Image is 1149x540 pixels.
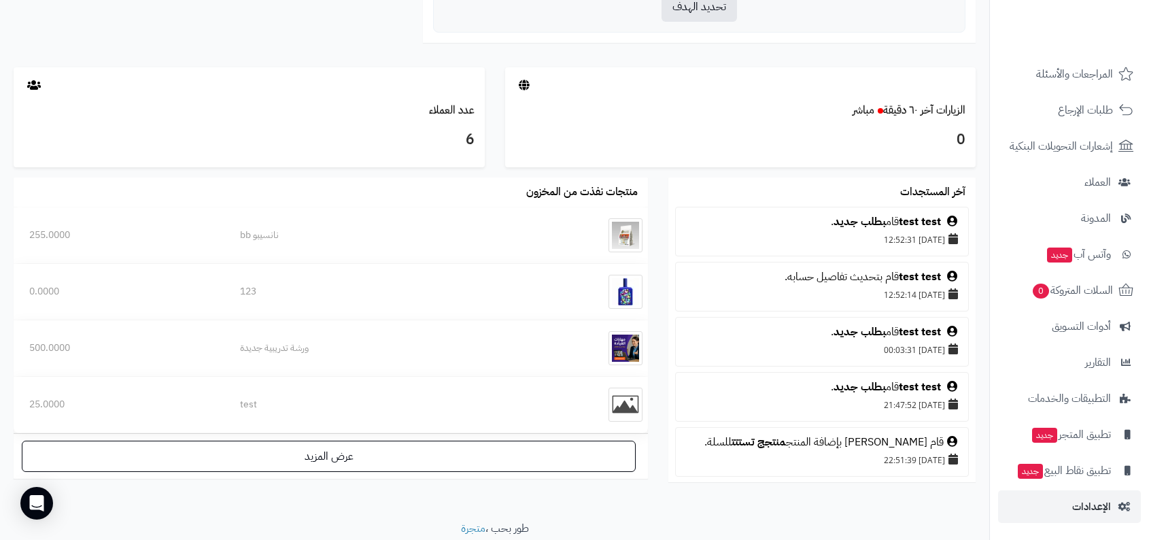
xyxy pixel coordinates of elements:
div: [DATE] 22:51:39 [683,450,961,469]
div: 25.0000 [29,398,209,411]
a: متجرة [461,520,485,537]
div: 0.0000 [29,285,209,299]
a: المراجعات والأسئلة [998,58,1141,90]
a: العملاء [998,166,1141,199]
div: نانسيبو bb [240,229,501,242]
a: بطلب جديد [834,379,886,395]
img: test [608,388,642,422]
a: تطبيق نقاط البيعجديد [998,454,1141,487]
div: 255.0000 [29,229,209,242]
div: قام بتحديث تفاصيل حسابه. [683,269,961,285]
span: إشعارات التحويلات البنكية [1010,137,1113,156]
div: [DATE] 12:52:31 [683,230,961,249]
div: test [240,398,501,411]
img: ورشة تدريبية جديدة [608,331,642,365]
small: مباشر [853,102,874,118]
a: منتجج تستتت [732,434,786,450]
a: test test [899,324,941,340]
div: قام . [683,214,961,230]
a: إشعارات التحويلات البنكية [998,130,1141,163]
div: 123 [240,285,501,299]
a: test test [899,379,941,395]
a: عرض المزيد [22,441,636,472]
h3: 6 [24,129,475,152]
div: [DATE] 12:52:14 [683,285,961,304]
span: جديد [1018,464,1043,479]
a: test test [899,269,941,285]
span: تطبيق نقاط البيع [1016,461,1111,480]
a: طلبات الإرجاع [998,94,1141,126]
span: المدونة [1081,209,1111,228]
h3: منتجات نفذت من المخزون [526,186,638,199]
a: التقارير [998,346,1141,379]
a: عدد العملاء [429,102,475,118]
a: بطلب جديد [834,214,886,230]
a: الإعدادات [998,490,1141,523]
h3: آخر المستجدات [900,186,965,199]
div: [DATE] 21:47:52 [683,395,961,414]
div: قام . [683,324,961,340]
div: 500.0000 [29,341,209,355]
div: Open Intercom Messenger [20,487,53,520]
a: السلات المتروكة0 [998,274,1141,307]
span: التطبيقات والخدمات [1028,389,1111,408]
a: بطلب جديد [834,324,886,340]
div: [DATE] 00:03:31 [683,340,961,359]
a: وآتس آبجديد [998,238,1141,271]
div: قام [PERSON_NAME] بإضافة المنتج للسلة. [683,435,961,450]
span: جديد [1032,428,1057,443]
img: 123 [608,275,642,309]
img: نانسيبو bb [608,218,642,252]
a: أدوات التسويق [998,310,1141,343]
span: طلبات الإرجاع [1058,101,1113,120]
a: التطبيقات والخدمات [998,382,1141,415]
span: الإعدادات [1072,497,1111,516]
span: العملاء [1084,173,1111,192]
span: جديد [1047,248,1072,263]
a: الزيارات آخر ٦٠ دقيقةمباشر [853,102,965,118]
a: المدونة [998,202,1141,235]
a: test test [899,214,941,230]
span: وآتس آب [1046,245,1111,264]
span: السلات المتروكة [1031,281,1113,300]
span: 0 [1033,284,1049,299]
span: تطبيق المتجر [1031,425,1111,444]
span: التقارير [1085,353,1111,372]
div: قام . [683,379,961,395]
img: logo-2.png [1057,32,1136,61]
div: ورشة تدريبية جديدة [240,341,501,355]
a: تطبيق المتجرجديد [998,418,1141,451]
span: أدوات التسويق [1052,317,1111,336]
span: المراجعات والأسئلة [1036,65,1113,84]
h3: 0 [515,129,966,152]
